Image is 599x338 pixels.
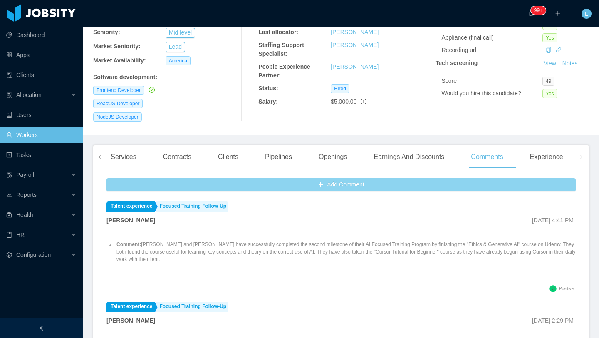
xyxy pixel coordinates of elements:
i: icon: line-chart [6,192,12,198]
button: Lead [166,42,185,52]
div: Services [104,145,143,169]
li: [PERSON_NAME] and [PERSON_NAME] have successfully completed the second milestone of their AI Focu... [115,241,576,263]
a: icon: auditClients [6,67,77,83]
b: Salary: [258,98,278,105]
span: ReactJS Developer [93,99,143,108]
i: icon: copy [546,47,552,53]
i: icon: bell [528,10,534,16]
div: Copy [546,46,552,55]
div: Pipelines [258,145,299,169]
b: People Experience Partner: [258,63,310,79]
a: [PERSON_NAME] [331,42,379,48]
a: icon: profileTasks [6,147,77,163]
div: Would you hire this candidate? [442,89,543,98]
i: icon: plus [555,10,561,16]
span: America [166,56,191,65]
i: icon: left [98,155,102,159]
i: icon: book [6,232,12,238]
div: Recording url [442,46,543,55]
b: Market Availability: [93,57,146,64]
span: Positive [559,286,574,291]
a: icon: check-circle [147,87,155,93]
i: icon: file-protect [6,172,12,178]
span: NodeJS Developer [93,112,142,122]
a: Focused Training Follow-Up [156,302,229,312]
i: icon: medicine-box [6,212,12,218]
a: icon: userWorkers [6,127,77,143]
span: 49 [542,77,554,86]
span: Yes [542,89,557,98]
i: icon: setting [6,252,12,258]
strong: [PERSON_NAME] [106,217,155,224]
i: icon: check-circle [149,87,155,93]
button: Notes [559,59,581,69]
b: Seniority: [93,29,120,35]
strong: [PERSON_NAME] [106,317,155,324]
span: info-circle [361,99,366,104]
span: [DATE] 4:41 PM [532,217,574,224]
span: Allocation [16,92,42,98]
strong: Challenge evaluation [436,103,494,110]
a: Focused Training Follow-Up [156,201,229,212]
span: Configuration [16,251,51,258]
span: Yes [542,33,557,42]
div: Contracts [156,145,198,169]
button: icon: plusAdd Comment [106,178,576,191]
sup: 104 [531,6,546,15]
button: Notes [559,102,581,112]
div: Comments [464,145,510,169]
div: Appliance (final call) [442,33,543,42]
a: icon: appstoreApps [6,47,77,63]
span: Reports [16,191,37,198]
span: Health [16,211,33,218]
b: Software development : [93,74,157,80]
a: icon: pie-chartDashboard [6,27,77,43]
a: icon: robotUsers [6,107,77,123]
div: Openings [312,145,354,169]
strong: Tech screening [436,60,478,66]
div: Earnings And Discounts [367,145,451,169]
b: Market Seniority: [93,43,141,50]
a: View [541,60,559,67]
span: Frontend Developer [93,86,144,95]
span: L [585,9,588,19]
a: Talent experience [106,201,155,212]
button: Mid level [166,28,195,38]
b: Staffing Support Specialist: [258,42,304,57]
div: Score [442,77,543,85]
span: $5,000.00 [331,98,356,105]
a: [PERSON_NAME] [331,29,379,35]
span: [DATE] 2:29 PM [532,317,574,324]
a: [PERSON_NAME] [331,63,379,70]
div: Experience [523,145,570,169]
a: Talent experience [106,302,155,312]
strong: Comment: [116,241,141,247]
span: Payroll [16,171,34,178]
span: HR [16,231,25,238]
div: Clients [211,145,245,169]
i: icon: right [579,155,584,159]
b: Last allocator: [258,29,298,35]
span: Hired [331,84,349,93]
a: View [541,104,559,110]
i: icon: solution [6,92,12,98]
a: icon: link [556,47,562,53]
b: Status: [258,85,278,92]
